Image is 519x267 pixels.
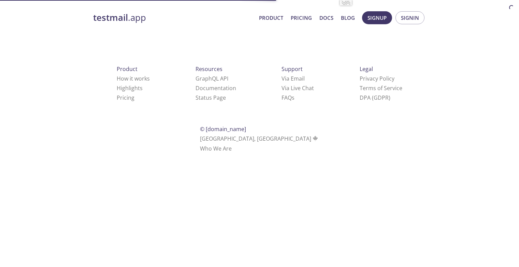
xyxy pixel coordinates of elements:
a: Blog [341,13,355,22]
span: s [292,94,294,101]
a: Docs [319,13,333,22]
a: Pricing [117,94,134,101]
a: Status Page [196,94,226,101]
a: GraphQL API [196,75,228,82]
a: Terms of Service [360,84,402,92]
button: Signup [362,11,392,24]
a: Documentation [196,84,236,92]
span: Signin [401,13,419,22]
a: Product [259,13,283,22]
strong: testmail [93,12,128,24]
a: Via Email [282,75,305,82]
a: DPA (GDPR) [360,94,390,101]
a: Privacy Policy [360,75,394,82]
span: Legal [360,65,373,73]
span: Signup [367,13,387,22]
span: Support [282,65,303,73]
span: © [DOMAIN_NAME] [200,125,246,133]
a: Via Live Chat [282,84,314,92]
a: Who We Are [200,145,232,152]
span: Product [117,65,138,73]
a: testmail.app [93,12,254,24]
span: Resources [196,65,222,73]
button: Signin [395,11,424,24]
a: Pricing [291,13,312,22]
a: How it works [117,75,150,82]
span: [GEOGRAPHIC_DATA], [GEOGRAPHIC_DATA] [200,135,319,142]
a: Highlights [117,84,143,92]
a: FAQ [282,94,294,101]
